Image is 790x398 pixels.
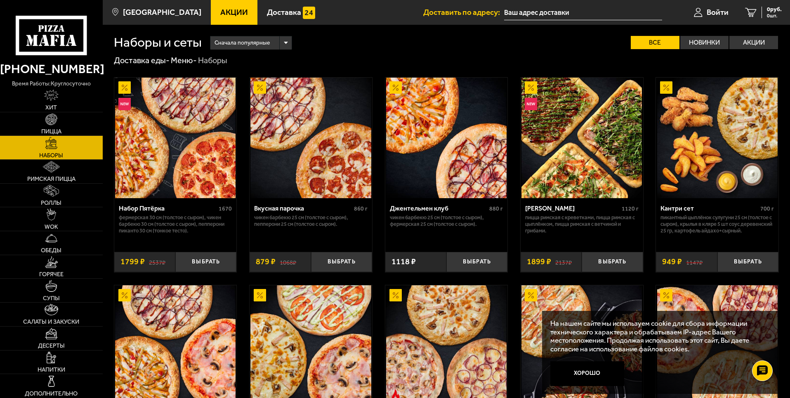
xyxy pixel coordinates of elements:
span: Доставить по адресу: [423,8,504,16]
a: АкционныйВкусная парочка [250,78,372,198]
input: Ваш адрес доставки [504,5,662,20]
span: Войти [707,8,729,16]
img: Акционный [389,289,402,301]
div: Кантри сет [660,204,758,212]
img: Акционный [389,81,402,94]
img: Акционный [525,289,537,301]
img: Новинка [118,98,131,110]
p: На нашем сайте мы используем cookie для сбора информации технического характера и обрабатываем IP... [550,319,766,353]
span: 879 ₽ [256,258,276,266]
span: 880 г [489,205,503,212]
img: 15daf4d41897b9f0e9f617042186c801.svg [303,7,315,19]
p: Чикен Барбекю 25 см (толстое с сыром), Фермерская 25 см (толстое с сыром). [390,214,503,227]
span: Пицца [41,128,61,134]
span: 700 г [760,205,774,212]
span: Доставка [267,8,301,16]
button: Выбрать [582,252,643,272]
a: АкционныйДжентельмен клуб [385,78,508,198]
span: 860 г [354,205,368,212]
span: WOK [45,224,58,230]
span: Дополнительно [25,391,78,396]
s: 1068 ₽ [280,258,296,266]
span: 0 шт. [767,13,782,18]
h1: Наборы и сеты [114,36,202,49]
span: Римская пицца [27,176,75,182]
p: Фермерская 30 см (толстое с сыром), Чикен Барбекю 30 см (толстое с сыром), Пепперони Пиканто 30 с... [119,214,232,234]
label: Все [631,36,679,49]
a: Доставка еды- [114,55,170,65]
a: АкционныйКантри сет [656,78,778,198]
img: Акционный [660,289,672,301]
img: Набор Пятёрка [115,78,236,198]
img: Акционный [118,289,131,301]
img: Акционный [525,81,537,94]
img: Акционный [118,81,131,94]
a: АкционныйНовинкаМама Миа [521,78,643,198]
img: Мама Миа [521,78,642,198]
div: [PERSON_NAME] [525,204,620,212]
span: Горячее [39,271,64,277]
img: Акционный [254,81,266,94]
span: 1899 ₽ [527,258,551,266]
div: Наборы [198,55,227,66]
span: Акции [220,8,248,16]
img: Новинка [525,98,537,110]
span: Наборы [39,152,63,158]
span: 1670 [219,205,232,212]
button: Хорошо [550,361,625,386]
div: Набор Пятёрка [119,204,217,212]
span: 1799 ₽ [120,258,145,266]
a: АкционныйНовинкаНабор Пятёрка [114,78,237,198]
s: 2137 ₽ [555,258,572,266]
div: Вкусная парочка [254,204,352,212]
span: 0 руб. [767,7,782,12]
button: Выбрать [175,252,236,272]
p: Пицца Римская с креветками, Пицца Римская с цыплёнком, Пицца Римская с ветчиной и грибами. [525,214,639,234]
s: 1147 ₽ [686,258,703,266]
span: Сначала популярные [215,35,270,51]
span: Салаты и закуски [23,319,79,325]
span: Напитки [38,367,65,372]
button: Выбрать [717,252,778,272]
span: 1118 ₽ [391,258,416,266]
span: 1120 г [622,205,639,212]
p: Пикантный цыплёнок сулугуни 25 см (толстое с сыром), крылья в кляре 5 шт соус деревенский 25 гр, ... [660,214,774,234]
img: Кантри сет [657,78,778,198]
span: Роллы [41,200,61,206]
s: 2537 ₽ [149,258,165,266]
span: Обеды [41,247,61,253]
img: Акционный [660,81,672,94]
span: Супы [43,295,60,301]
span: 949 ₽ [662,258,682,266]
span: Десерты [38,343,65,348]
img: Акционный [254,289,266,301]
label: Новинки [680,36,729,49]
button: Выбрать [311,252,372,272]
img: Вкусная парочка [250,78,371,198]
div: Джентельмен клуб [390,204,488,212]
span: [GEOGRAPHIC_DATA] [123,8,201,16]
img: Джентельмен клуб [386,78,507,198]
label: Акции [729,36,778,49]
button: Выбрать [446,252,507,272]
a: Меню- [171,55,197,65]
span: Хит [45,104,57,110]
p: Чикен Барбекю 25 см (толстое с сыром), Пепперони 25 см (толстое с сыром). [254,214,368,227]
